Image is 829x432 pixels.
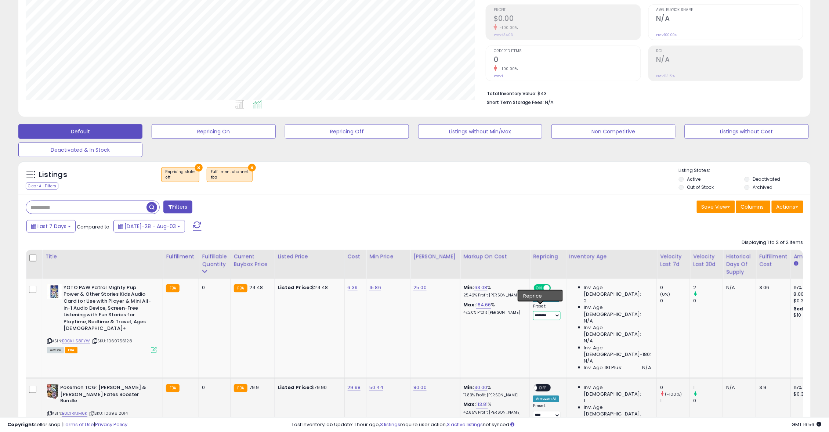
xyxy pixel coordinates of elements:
[47,347,64,353] span: All listings currently available for purchase on Amazon
[413,284,427,291] a: 25.00
[660,298,690,304] div: 0
[460,250,530,279] th: The percentage added to the cost of goods (COGS) that forms the calculator for Min & Max prices.
[697,201,735,213] button: Save View
[248,164,256,172] button: ×
[7,421,34,428] strong: Copyright
[759,284,785,291] div: 3.06
[202,253,227,268] div: Fulfillable Quantity
[656,33,677,37] small: Prev: 100.00%
[292,421,822,428] div: Last InventoryLab Update: 1 hour ago, require user action, not synced.
[584,364,623,371] span: Inv. Age 181 Plus:
[494,8,641,12] span: Profit
[166,384,180,392] small: FBA
[463,302,524,315] div: %
[533,253,563,260] div: Repricing
[656,8,803,12] span: Avg. Buybox Share
[463,293,524,298] p: 25.42% Profit [PERSON_NAME]
[47,284,62,299] img: 41TkImYCTBL._SL40_.jpg
[413,253,457,260] div: [PERSON_NAME]
[62,411,87,417] a: B0D1RKJM6K
[753,184,772,190] label: Archived
[736,201,771,213] button: Columns
[476,401,488,408] a: 113.81
[163,201,192,213] button: Filters
[348,253,363,260] div: Cost
[64,284,153,334] b: YOTO PAW Patrol Mighty Pup Power & Other Stories Kids Audio Card for Use with Player & Mini All-i...
[47,284,157,353] div: ASIN:
[487,89,798,97] li: $43
[533,296,559,302] div: Amazon AI
[63,421,94,428] a: Terms of Use
[726,284,750,291] div: N/A
[693,384,723,391] div: 1
[772,201,803,213] button: Actions
[152,124,276,139] button: Repricing On
[545,99,554,106] span: N/A
[463,284,524,298] div: %
[37,223,66,230] span: Last 7 Days
[794,260,798,267] small: Amazon Fees.
[113,220,185,233] button: [DATE]-28 - Aug-03
[656,49,803,53] span: ROI
[584,384,651,397] span: Inv. Age [DEMOGRAPHIC_DATA]:
[584,338,593,344] span: N/A
[494,74,503,78] small: Prev: 1
[463,402,524,415] div: %
[165,175,195,180] div: off
[535,285,544,291] span: ON
[234,253,272,268] div: Current Buybox Price
[584,324,651,338] span: Inv. Age [DEMOGRAPHIC_DATA]:
[494,49,641,53] span: Ordered Items
[487,90,537,97] b: Total Inventory Value:
[533,396,559,402] div: Amazon AI
[278,384,339,391] div: $79.90
[60,384,149,407] b: Pokemon TCG: [PERSON_NAME] & [PERSON_NAME] Fates Booster Bundle
[759,253,788,268] div: Fulfillment Cost
[656,14,803,24] h2: N/A
[584,318,593,324] span: N/A
[369,253,407,260] div: Min Price
[234,284,247,292] small: FBA
[202,384,225,391] div: 0
[660,398,690,404] div: 1
[26,220,76,233] button: Last 7 Days
[124,223,176,230] span: [DATE]-28 - Aug-03
[463,401,476,408] b: Max:
[656,55,803,65] h2: N/A
[278,284,339,291] div: $24.48
[584,284,651,298] span: Inv. Age [DEMOGRAPHIC_DATA]:
[487,99,544,105] b: Short Term Storage Fees:
[550,285,562,291] span: OFF
[693,253,720,268] div: Velocity Last 30d
[418,124,542,139] button: Listings without Min/Max
[18,143,142,157] button: Deactivated & In Stock
[278,284,311,291] b: Listed Price:
[753,176,780,182] label: Deactivated
[7,421,127,428] div: seller snap | |
[474,284,488,291] a: 63.08
[249,384,259,391] span: 79.9
[165,169,195,180] span: Repricing state :
[285,124,409,139] button: Repricing Off
[380,421,400,428] a: 3 listings
[369,384,383,391] a: 50.44
[660,384,690,391] div: 0
[569,253,654,260] div: Inventory Age
[463,393,524,398] p: 17.83% Profit [PERSON_NAME]
[642,364,651,371] span: N/A
[494,55,641,65] h2: 0
[463,310,524,315] p: 47.20% Profit [PERSON_NAME]
[95,421,127,428] a: Privacy Policy
[693,284,723,291] div: 2
[497,66,518,72] small: -100.00%
[234,384,247,392] small: FBA
[584,298,587,304] span: 2
[726,384,750,391] div: N/A
[742,239,803,246] div: Displaying 1 to 2 of 2 items
[463,253,527,260] div: Markup on Cost
[665,391,682,397] small: (-100%)
[348,384,361,391] a: 29.98
[249,284,263,291] span: 24.48
[463,384,474,391] b: Min:
[687,184,714,190] label: Out of Stock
